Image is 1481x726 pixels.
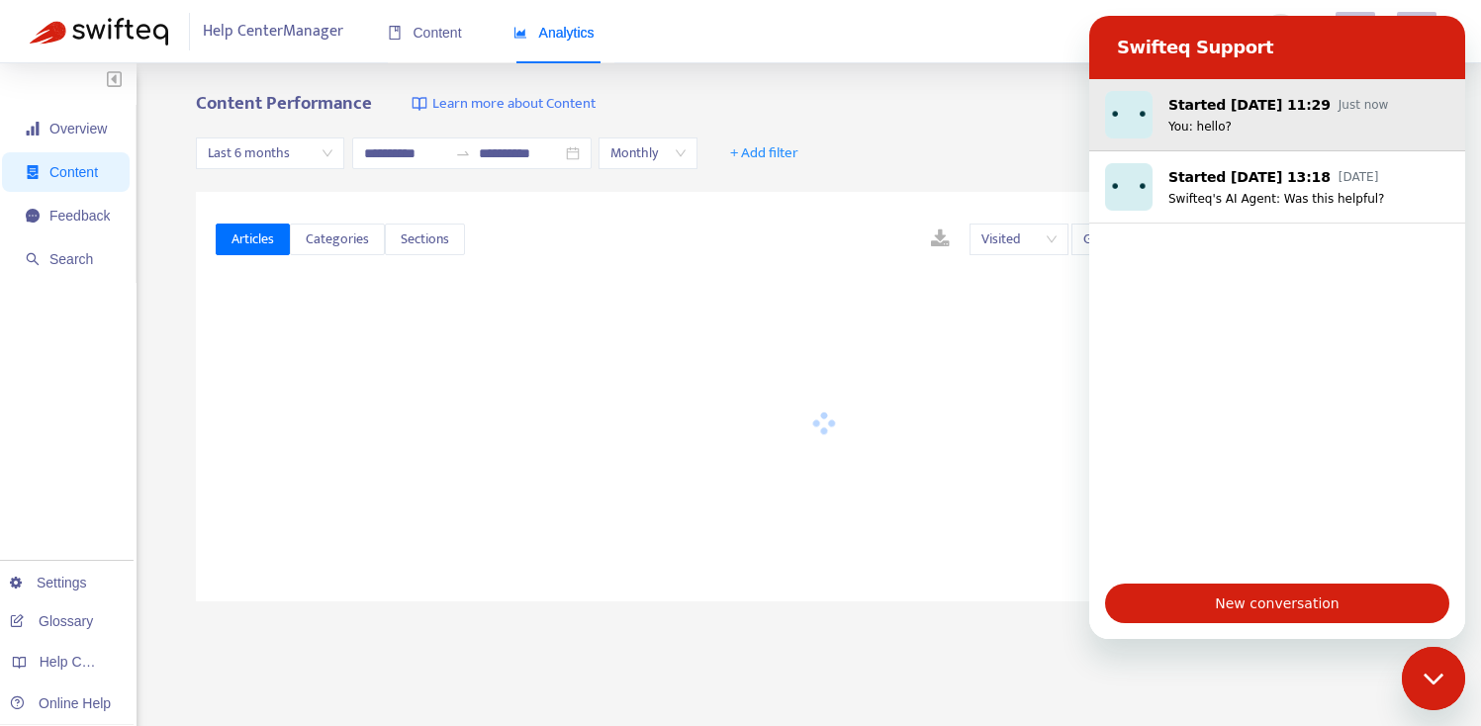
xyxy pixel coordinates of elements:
img: Swifteq [30,18,168,45]
iframe: Button to launch messaging window, conversation in progress [1402,647,1465,710]
span: Group Languages [1083,225,1218,254]
span: Help Center Manager [203,13,343,50]
span: Monthly [610,138,686,168]
span: Feedback [49,208,110,224]
span: Last 6 months [208,138,332,168]
b: Content Performance [196,88,372,119]
span: signal [26,122,40,136]
span: Search [49,251,93,267]
span: Analytics [513,25,595,41]
a: Learn more about Content [412,93,596,116]
span: message [26,209,40,223]
span: area-chart [513,26,527,40]
span: Content [49,164,98,180]
button: + Add filter [715,137,813,169]
span: container [26,165,40,179]
span: Help Centers [40,654,121,670]
span: Categories [306,228,369,250]
span: Sections [401,228,449,250]
button: Categories [290,224,385,255]
span: Content [388,25,462,41]
span: Overview [49,121,107,136]
iframe: Messaging window [1089,16,1465,639]
span: to [455,145,471,161]
span: swap-right [455,145,471,161]
button: Sections [385,224,465,255]
span: book [388,26,402,40]
a: Online Help [10,695,111,711]
span: Articles [231,228,274,250]
span: + Add filter [730,141,798,165]
span: Learn more about Content [432,93,596,116]
a: Glossary [10,613,93,629]
span: Visited [981,225,1057,254]
button: Articles [216,224,290,255]
a: Settings [10,575,87,590]
span: search [26,252,40,266]
img: image-link [412,96,427,112]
